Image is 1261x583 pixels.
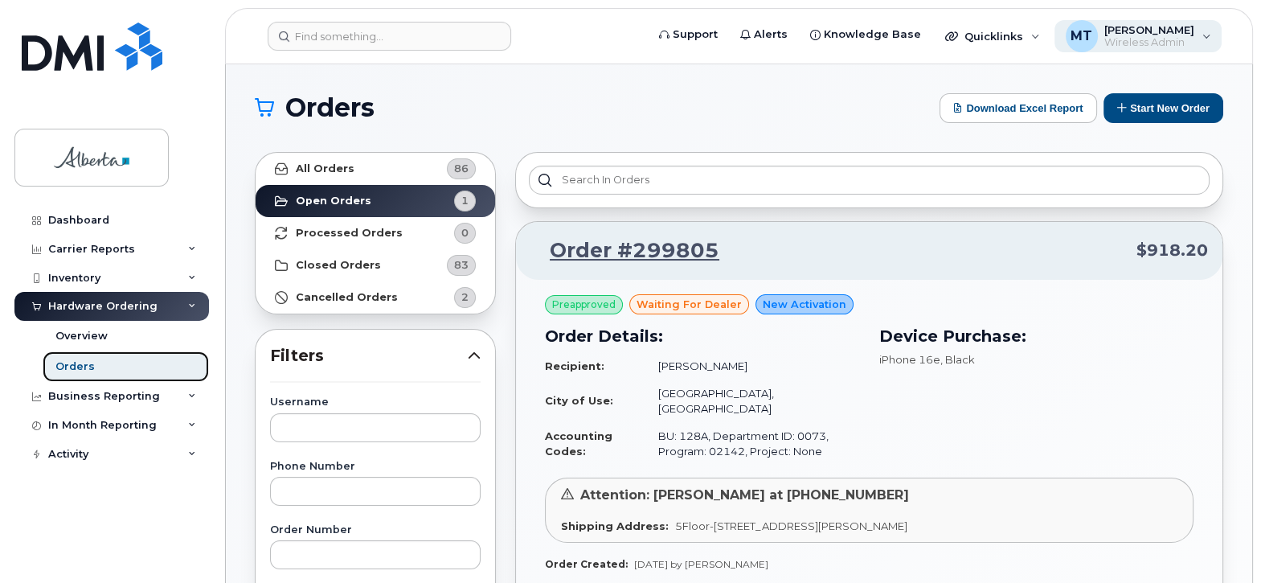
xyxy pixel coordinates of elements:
strong: All Orders [296,162,354,175]
span: 2 [461,289,469,305]
label: Order Number [270,525,481,536]
span: Preapproved [552,298,616,312]
span: Filters [270,344,468,367]
td: BU: 128A, Department ID: 0073, Program: 02142, Project: None [644,422,859,465]
h3: Order Details: [545,324,860,348]
strong: Accounting Codes: [545,429,612,458]
strong: Cancelled Orders [296,291,398,304]
span: [DATE] by [PERSON_NAME] [634,558,768,570]
a: Processed Orders0 [256,217,495,249]
span: $918.20 [1136,239,1208,262]
strong: Processed Orders [296,227,403,240]
span: 5Floor-[STREET_ADDRESS][PERSON_NAME] [675,519,907,532]
span: 86 [454,161,469,176]
a: All Orders86 [256,153,495,185]
button: Start New Order [1103,93,1223,123]
span: 0 [461,225,469,240]
a: Cancelled Orders2 [256,281,495,314]
a: Open Orders1 [256,185,495,217]
span: 83 [454,257,469,273]
span: , Black [940,353,975,366]
a: Order #299805 [530,236,719,265]
span: 1 [461,193,469,208]
span: iPhone 16e [879,353,940,366]
span: Attention: [PERSON_NAME] at [PHONE_NUMBER] [580,487,909,503]
span: New Activation [763,297,846,312]
strong: City of Use: [545,394,613,407]
strong: Closed Orders [296,259,381,272]
span: Orders [285,96,375,120]
td: [GEOGRAPHIC_DATA], [GEOGRAPHIC_DATA] [644,380,859,422]
strong: Order Created: [545,558,628,570]
a: Closed Orders83 [256,249,495,281]
label: Phone Number [270,462,481,472]
td: [PERSON_NAME] [644,352,859,380]
button: Download Excel Report [940,93,1097,123]
h3: Device Purchase: [879,324,1194,348]
input: Search in orders [529,166,1210,195]
span: waiting for dealer [637,297,742,312]
strong: Recipient: [545,359,604,372]
strong: Shipping Address: [561,519,669,532]
label: Username [270,397,481,408]
strong: Open Orders [296,195,371,207]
